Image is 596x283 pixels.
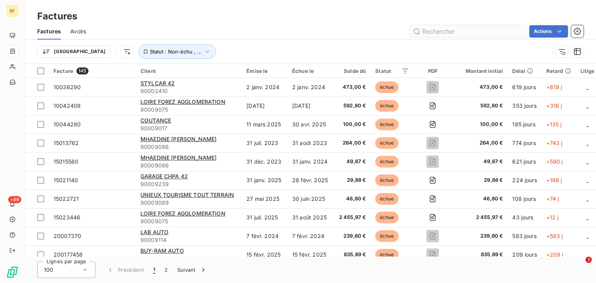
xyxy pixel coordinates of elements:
span: 90002410 [140,87,237,95]
span: _ [586,102,589,109]
span: 49,67 € [338,158,366,166]
span: 239,60 € [338,232,366,240]
span: 10044280 [54,121,81,128]
span: échue [375,156,398,167]
td: 31 juil. 2023 [242,134,288,152]
span: _ [586,140,589,146]
span: 10036290 [54,84,81,90]
span: _ [586,233,589,239]
td: 583 jours [508,227,541,245]
span: 90009086 [140,143,237,151]
td: 30 juin 2025 [288,190,334,208]
span: LAB AUTO [140,229,168,235]
div: Retard [546,68,571,74]
span: +590 j [546,158,563,165]
span: _ [586,177,589,183]
span: 835,89 € [338,251,366,259]
td: 15 févr. 2025 [288,245,334,264]
span: 100 [44,266,53,274]
td: 621 jours [508,152,541,171]
button: Suivant [173,262,212,278]
td: 185 jours [508,115,541,134]
button: 2 [160,262,172,278]
div: Solde dû [338,68,366,74]
span: BUY-RAM AUTO [140,247,184,254]
span: échue [375,100,398,112]
span: +619 j [546,84,562,90]
span: _ [586,195,589,202]
span: 15021140 [54,177,78,183]
td: 11 mars 2025 [242,115,288,134]
span: échue [375,249,398,261]
img: Logo LeanPay [6,266,19,278]
button: 1 [149,262,160,278]
button: Précédent [102,262,149,278]
div: Client [140,68,237,74]
span: 90009075 [140,217,237,225]
span: Facture [54,68,73,74]
span: 473,00 € [338,83,366,91]
span: _ [586,121,589,128]
span: _ [586,84,589,90]
span: 592,80 € [338,102,366,110]
span: 90009114 [140,236,237,244]
span: +135 j [546,121,562,128]
div: Émise le [246,68,283,74]
span: 90009017 [140,124,237,132]
span: 15015560 [54,158,78,165]
span: 29,88 € [456,176,503,184]
span: 10042408 [54,102,81,109]
td: 15 févr. 2025 [242,245,288,264]
span: GARAGE CHPA 42 [140,173,188,179]
td: 31 août 2025 [288,208,334,227]
td: 7 févr. 2024 [288,227,334,245]
span: +12 j [546,214,559,221]
span: 100,00 € [338,121,366,128]
span: 264,00 € [456,139,503,147]
span: 1 [153,266,155,274]
div: BF [6,5,19,17]
span: +99 [8,196,21,203]
h3: Factures [37,9,77,23]
td: 7 févr. 2024 [242,227,288,245]
div: Statut [375,68,409,74]
span: 90009089 [140,199,237,207]
span: 200177458 [54,251,83,258]
span: 1 [586,257,592,263]
span: 90009075 [140,106,237,114]
span: MHAEDINE [PERSON_NAME] [140,154,217,161]
span: échue [375,119,398,130]
span: +74 j [546,195,559,202]
span: MHAEDINE [PERSON_NAME] [140,136,217,142]
div: Montant initial [456,68,503,74]
span: 264,00 € [338,139,366,147]
span: échue [375,212,398,223]
span: STYLCAR 42 [140,80,175,86]
span: 90009086 [140,162,237,169]
span: +196 j [546,177,562,183]
span: 49,67 € [456,158,503,166]
span: 835,89 € [456,251,503,259]
span: Factures [37,28,61,35]
span: 100,00 € [456,121,503,128]
button: Statut : Non-échu , ... [138,44,216,59]
span: Avoirs [70,28,86,35]
span: 46,80 € [456,195,503,203]
td: 30 avr. 2025 [288,115,334,134]
td: 27 mai 2025 [242,190,288,208]
button: [GEOGRAPHIC_DATA] [37,45,111,58]
span: 592,80 € [456,102,503,110]
span: Statut : Non-échu , ... [150,48,202,55]
button: Actions [529,25,568,38]
span: 29,88 € [338,176,366,184]
span: 90009293 [140,255,237,262]
div: Échue le [292,68,329,74]
div: PDF [419,68,447,74]
td: [DATE] [242,97,288,115]
td: 774 jours [508,134,541,152]
span: 15023446 [54,214,80,221]
td: 209 jours [508,245,541,264]
span: +209 j [546,251,563,258]
td: 224 jours [508,171,541,190]
span: UNIEUX TOURISME TOUT TERRAIN [140,192,234,198]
